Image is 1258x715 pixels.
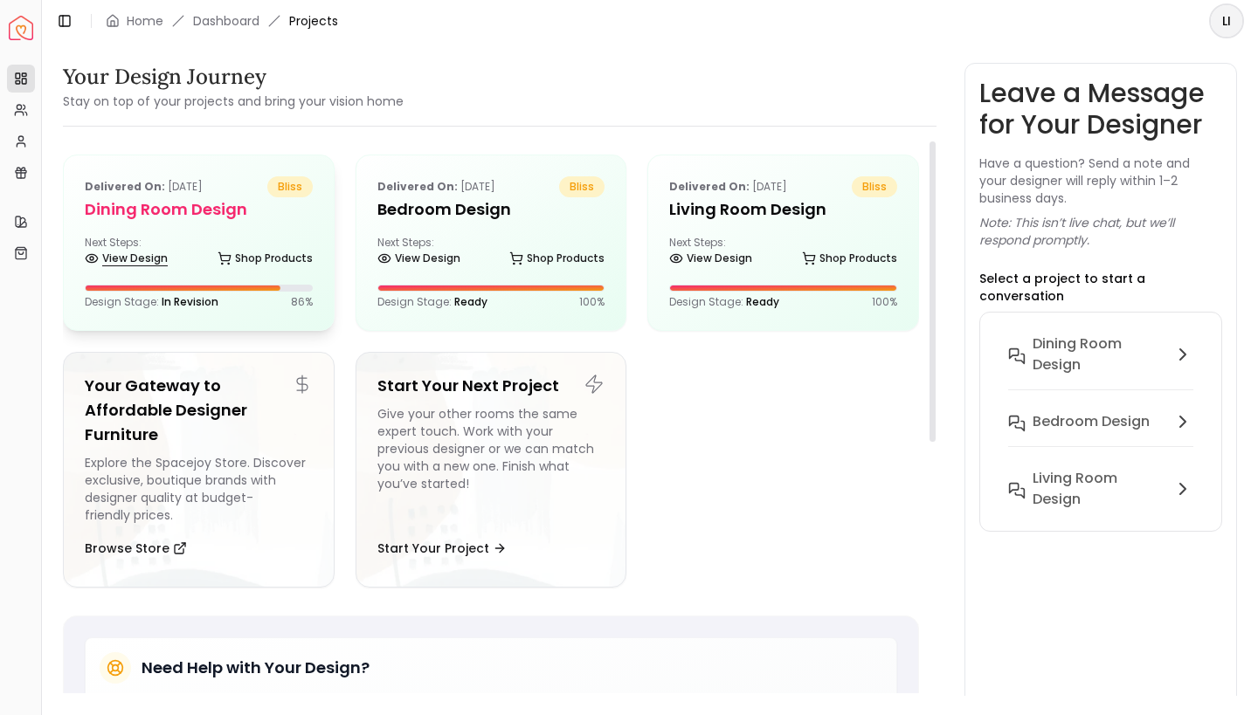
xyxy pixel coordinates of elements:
a: Shop Products [802,246,897,271]
span: bliss [559,176,605,197]
a: View Design [669,246,752,271]
span: bliss [852,176,897,197]
div: Next Steps: [85,236,313,271]
p: [DATE] [85,176,203,197]
h3: Your Design Journey [63,63,404,91]
b: Delivered on: [377,179,458,194]
p: Design Stage: [85,295,218,309]
span: bliss [267,176,313,197]
h3: Leave a Message for Your Designer [979,78,1222,141]
p: 100 % [579,295,605,309]
b: Delivered on: [669,179,750,194]
button: Start Your Project [377,531,507,566]
div: Next Steps: [669,236,897,271]
h6: Living Room Design [1033,468,1165,510]
button: Browse Store [85,531,187,566]
p: Note: This isn’t live chat, but we’ll respond promptly. [979,214,1222,249]
a: Start Your Next ProjectGive your other rooms the same expert touch. Work with your previous desig... [356,352,627,588]
a: View Design [377,246,460,271]
h5: Your Gateway to Affordable Designer Furniture [85,374,313,447]
p: 86 % [291,295,313,309]
h6: Dining Room Design [1033,333,1165,375]
a: Shop Products [509,246,605,271]
p: [DATE] [669,176,787,197]
a: View Design [85,246,168,271]
p: Design Stage: [377,295,487,309]
div: Explore the Spacejoy Store. Discover exclusive, boutique brands with designer quality at budget-f... [85,454,313,524]
button: Dining Room Design [994,327,1207,404]
a: Shop Products [218,246,313,271]
span: Ready [746,294,779,309]
p: [DATE] [377,176,495,197]
span: LI [1211,5,1242,37]
div: Give your other rooms the same expert touch. Work with your previous designer or we can match you... [377,405,605,524]
p: Select a project to start a conversation [979,270,1222,305]
img: Spacejoy Logo [9,16,33,40]
h5: Living Room Design [669,197,897,222]
h5: Need Help with Your Design? [142,656,370,680]
a: Dashboard [193,12,259,30]
a: Your Gateway to Affordable Designer FurnitureExplore the Spacejoy Store. Discover exclusive, bout... [63,352,335,588]
span: Projects [289,12,338,30]
h5: Dining Room Design [85,197,313,222]
a: Home [127,12,163,30]
h5: Bedroom Design [377,197,605,222]
button: LI [1209,3,1244,38]
a: Spacejoy [9,16,33,40]
button: Bedroom Design [994,404,1207,461]
p: Design Stage: [669,295,779,309]
p: 100 % [872,295,897,309]
nav: breadcrumb [106,12,338,30]
h6: Bedroom Design [1033,411,1150,432]
h5: Start Your Next Project [377,374,605,398]
button: Living Room Design [994,461,1207,517]
span: Ready [454,294,487,309]
span: In Revision [162,294,218,309]
p: Have a question? Send a note and your designer will reply within 1–2 business days. [979,155,1222,207]
div: Next Steps: [377,236,605,271]
b: Delivered on: [85,179,165,194]
small: Stay on top of your projects and bring your vision home [63,93,404,110]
